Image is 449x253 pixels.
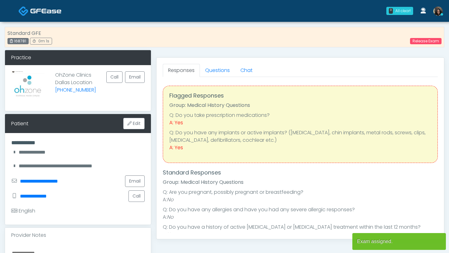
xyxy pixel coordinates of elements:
[163,169,438,176] h4: Standard Responses
[11,207,35,215] div: English
[38,38,49,44] span: 0m 1s
[167,213,173,221] em: No
[128,190,145,202] button: Call
[18,6,29,16] img: Docovia
[169,119,431,126] div: A: Yes
[163,223,438,231] li: Q: Do you have a history of active [MEDICAL_DATA] or [MEDICAL_DATA] treatment within the last 12 ...
[30,8,61,14] img: Docovia
[395,8,411,14] div: All clear!
[167,231,173,238] em: No
[383,4,417,17] a: 0 All clear!
[163,206,438,213] li: Q: Do you have any allergies and have you had any severe allergic responses?
[11,120,28,127] div: Patient
[7,38,29,44] div: 168781
[169,144,431,151] div: A: Yes
[169,112,431,119] li: Q: Do you take prescription medications?
[169,92,431,99] h4: Flagged Responses
[125,175,145,187] a: Email
[169,129,431,144] li: Q: Do you have any implants or active implants? ([MEDICAL_DATA], chin implants, metal rods, screw...
[163,196,438,203] li: A:
[433,7,443,16] img: Nike Elizabeth Akinjero
[5,228,151,243] div: Provider Notes
[55,71,96,100] p: OhZone Clinics Dallas Location
[5,50,151,65] div: Practice
[163,231,438,238] li: A:
[410,38,442,44] a: Release Exam
[163,64,200,77] a: Responses
[163,179,244,186] strong: Group: Medical History Questions
[389,8,393,14] div: 0
[125,71,145,83] a: Email
[200,64,235,77] a: Questions
[55,86,96,93] a: [PHONE_NUMBER]
[167,196,173,203] em: No
[352,233,446,250] article: Exam assigned.
[169,102,250,109] strong: Group: Medical History Questions
[123,118,145,129] button: Edit
[106,71,123,83] button: Call
[18,1,61,21] a: Docovia
[11,71,45,105] img: Provider image
[7,30,41,37] strong: Standard GFE
[163,213,438,221] li: A:
[163,189,438,196] li: Q: Are you pregnant, possibly pregnant or breastfeeding?
[235,64,258,77] a: Chat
